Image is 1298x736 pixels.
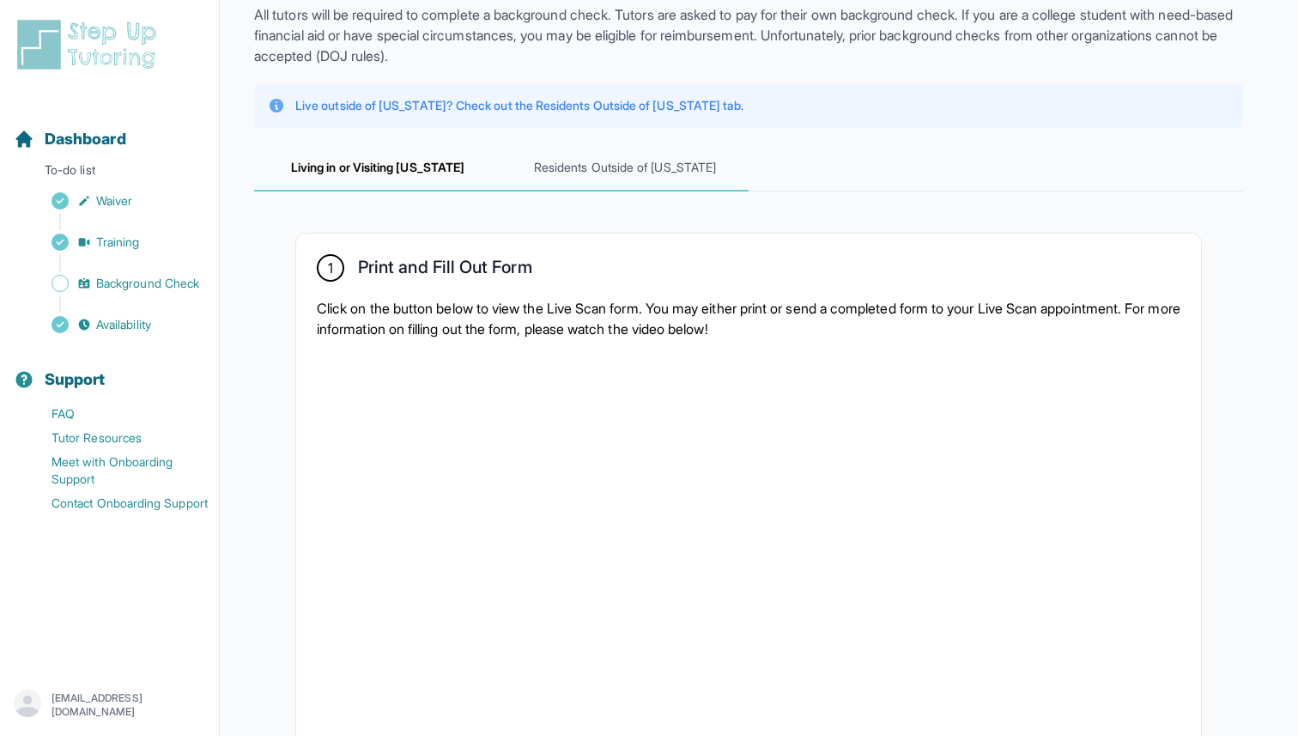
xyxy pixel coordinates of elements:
[14,450,219,491] a: Meet with Onboarding Support
[96,316,151,333] span: Availability
[14,271,219,295] a: Background Check
[45,127,126,151] span: Dashboard
[254,145,501,192] span: Living in or Visiting [US_STATE]
[501,145,749,192] span: Residents Outside of [US_STATE]
[254,145,1243,192] nav: Tabs
[317,298,1180,339] p: Click on the button below to view the Live Scan form. You may either print or send a completed fo...
[52,691,205,719] p: [EMAIL_ADDRESS][DOMAIN_NAME]
[96,234,140,251] span: Training
[96,192,132,210] span: Waiver
[14,189,219,213] a: Waiver
[45,368,106,392] span: Support
[14,17,167,72] img: logo
[358,257,532,284] h2: Print and Fill Out Form
[14,690,205,721] button: [EMAIL_ADDRESS][DOMAIN_NAME]
[14,230,219,254] a: Training
[14,426,219,450] a: Tutor Resources
[7,161,212,186] p: To-do list
[295,97,743,114] p: Live outside of [US_STATE]? Check out the Residents Outside of [US_STATE] tab.
[7,100,212,158] button: Dashboard
[254,4,1243,66] p: All tutors will be required to complete a background check. Tutors are asked to pay for their own...
[14,313,219,337] a: Availability
[96,275,199,292] span: Background Check
[317,353,918,729] iframe: YouTube video player
[7,340,212,398] button: Support
[14,402,219,426] a: FAQ
[328,258,333,278] span: 1
[14,127,126,151] a: Dashboard
[14,491,219,515] a: Contact Onboarding Support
